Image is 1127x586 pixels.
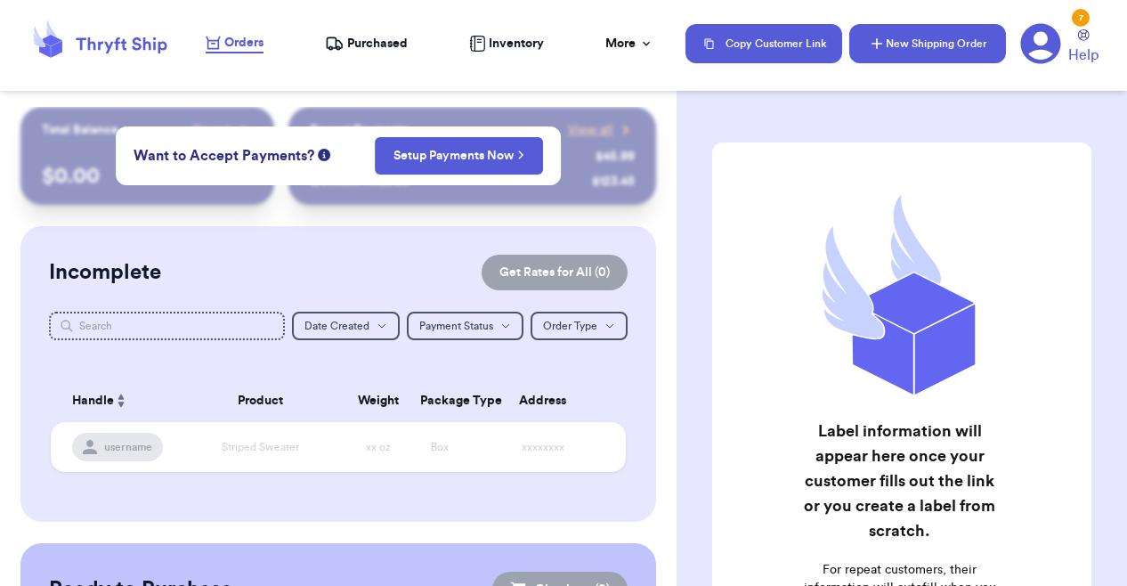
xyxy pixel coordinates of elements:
span: Date Created [304,321,369,331]
th: Package Type [409,379,471,422]
input: Search [49,312,285,340]
span: username [104,440,152,454]
span: Purchased [347,35,408,53]
span: Order Type [543,321,597,331]
span: Box [431,442,449,452]
div: More [605,35,653,53]
a: Inventory [469,35,544,53]
div: $ 45.99 [596,148,635,166]
th: Product [174,379,348,422]
button: Payment Status [407,312,523,340]
h2: Label information will appear here once your customer fills out the link or you create a label fr... [796,419,1004,543]
button: Date Created [292,312,400,340]
p: Recent Payments [310,121,409,139]
span: Inventory [489,35,544,53]
h2: Incomplete [49,258,161,287]
p: Total Balance [42,121,118,139]
div: $ 123.45 [592,173,635,191]
span: Help [1068,45,1099,66]
a: Payout [193,121,253,139]
th: Weight [347,379,409,422]
button: Setup Payments Now [375,137,543,175]
p: $ 0.00 [42,162,254,191]
a: Help [1068,29,1099,66]
a: 7 [1020,23,1061,64]
button: Order Type [531,312,628,340]
span: Payment Status [419,321,493,331]
th: Address [471,379,626,422]
span: Want to Accept Payments? [134,145,314,167]
div: 7 [1072,9,1090,27]
span: xxxxxxxx [522,442,564,452]
button: Copy Customer Link [685,24,842,63]
span: Handle [72,392,114,411]
span: Orders [224,34,264,52]
a: Orders [206,34,264,53]
span: View all [568,121,613,139]
button: Get Rates for All (0) [482,255,628,290]
button: Sort ascending [114,390,128,411]
a: Purchased [325,35,408,53]
a: View all [568,121,635,139]
span: xx oz [366,442,391,452]
a: Setup Payments Now [393,147,524,165]
span: Payout [193,121,231,139]
span: Striped Sweater [222,442,299,452]
button: New Shipping Order [849,24,1006,63]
